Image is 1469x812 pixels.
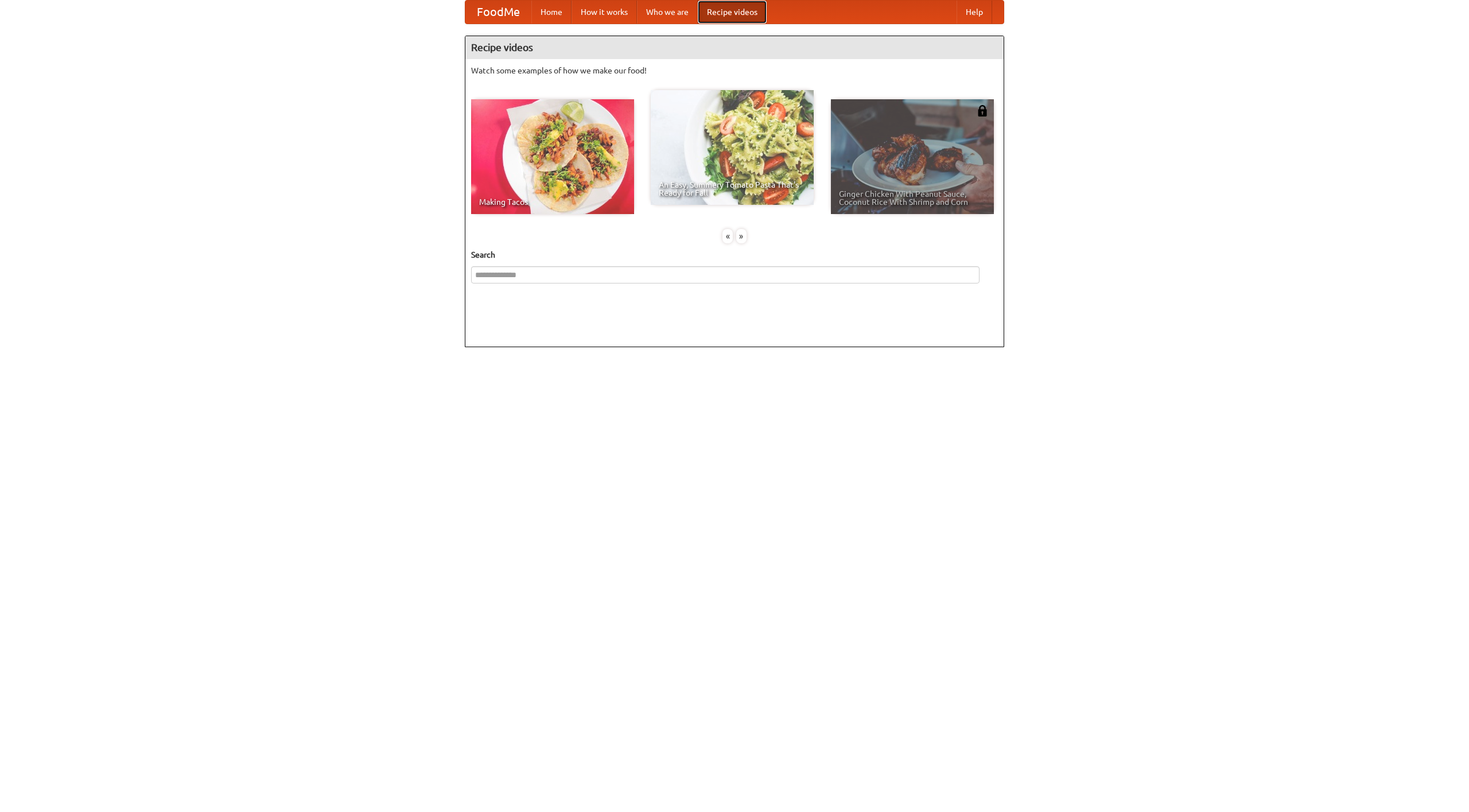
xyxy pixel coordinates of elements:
a: Help [957,1,992,24]
p: Watch some examples of how we make our food! [471,65,998,76]
a: Who we are [637,1,698,24]
a: FoodMe [465,1,531,24]
div: « [722,229,733,243]
a: Recipe videos [698,1,767,24]
img: 483408.png [977,105,988,116]
a: An Easy, Summery Tomato Pasta That's Ready for Fall [651,90,814,205]
span: Making Tacos [479,198,626,206]
span: An Easy, Summery Tomato Pasta That's Ready for Fall [659,181,806,197]
h5: Search [471,249,998,261]
div: » [736,229,747,243]
a: Making Tacos [471,99,634,214]
a: How it works [572,1,637,24]
a: Home [531,1,572,24]
h4: Recipe videos [465,36,1004,59]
